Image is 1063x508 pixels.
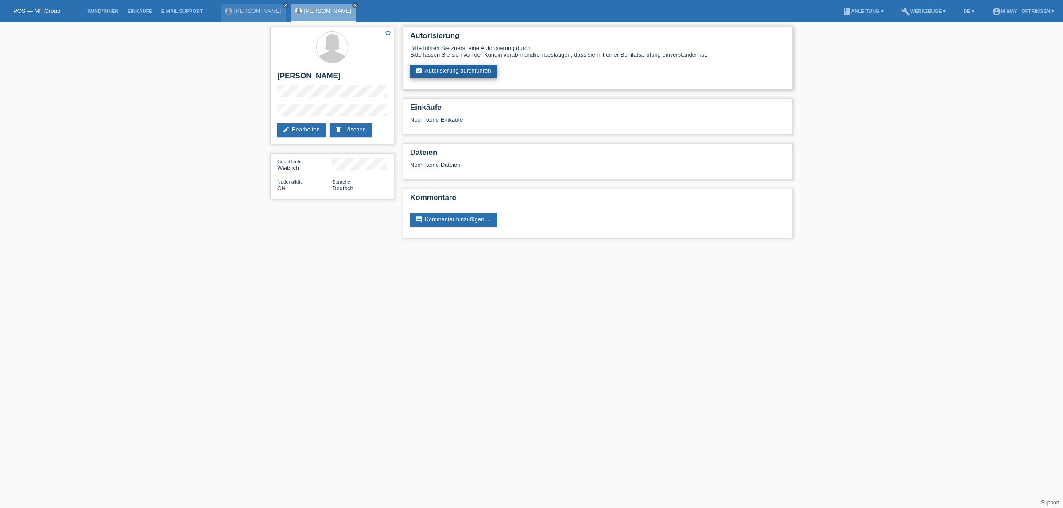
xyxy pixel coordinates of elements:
i: book [842,7,851,16]
a: POS — MF Group [13,8,60,14]
a: E-Mail Support [157,8,207,14]
span: Nationalität [277,179,302,185]
i: comment [415,216,423,223]
a: close [352,2,358,8]
div: Noch keine Dateien [410,162,681,168]
i: close [283,3,288,8]
a: star_border [384,29,392,38]
h2: Kommentare [410,193,786,207]
h2: Autorisierung [410,31,786,45]
span: Deutsch [332,185,353,192]
span: Schweiz [277,185,286,192]
a: commentKommentar hinzufügen ... [410,213,497,227]
div: Weiblich [277,158,332,171]
i: assignment_turned_in [415,67,423,74]
div: Noch keine Einkäufe [410,116,786,130]
h2: [PERSON_NAME] [277,72,387,85]
a: Kund*innen [83,8,123,14]
div: Bitte führen Sie zuerst eine Autorisierung durch. Bitte lassen Sie sich von der Kundin vorab münd... [410,45,786,58]
a: Support [1041,500,1059,506]
i: build [901,7,910,16]
i: delete [335,126,342,133]
a: editBearbeiten [277,123,326,137]
i: edit [283,126,290,133]
a: assignment_turned_inAutorisierung durchführen [410,65,497,78]
a: [PERSON_NAME] [234,8,282,14]
i: close [353,3,357,8]
h2: Dateien [410,148,786,162]
a: account_circlem-way - Oftringen ▾ [988,8,1059,14]
span: Sprache [332,179,350,185]
span: Geschlecht [277,159,302,164]
h2: Einkäufe [410,103,786,116]
a: [PERSON_NAME] [304,8,352,14]
a: buildWerkzeuge ▾ [897,8,950,14]
i: star_border [384,29,392,37]
a: deleteLöschen [330,123,372,137]
a: close [283,2,289,8]
a: bookAnleitung ▾ [838,8,888,14]
a: DE ▾ [959,8,978,14]
a: Einkäufe [123,8,156,14]
i: account_circle [992,7,1001,16]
